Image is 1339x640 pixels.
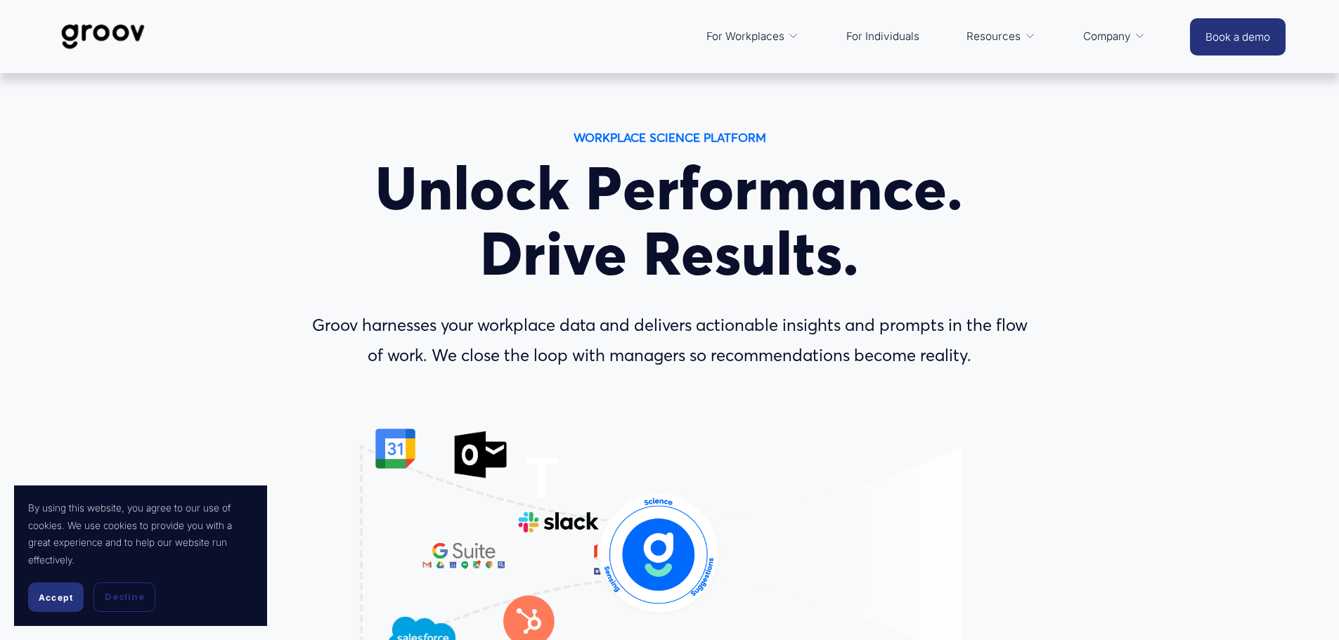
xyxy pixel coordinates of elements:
strong: WORKPLACE SCIENCE PLATFORM [574,130,766,145]
img: Groov | Workplace Science Platform | Unlock Performance | Drive Results [53,13,153,60]
a: For Individuals [839,20,926,53]
p: By using this website, you agree to our use of cookies. We use cookies to provide you with a grea... [28,499,253,568]
span: Accept [39,592,73,603]
a: folder dropdown [699,20,806,53]
p: Groov harnesses your workplace data and delivers actionable insights and prompts in the flow of w... [302,311,1037,371]
a: folder dropdown [1076,20,1153,53]
a: Book a demo [1190,18,1286,55]
a: folder dropdown [959,20,1042,53]
span: Company [1083,27,1131,46]
button: Accept [28,582,84,612]
span: Resources [966,27,1021,46]
button: Decline [93,582,155,612]
span: For Workplaces [706,27,784,46]
span: Decline [105,591,144,603]
section: Cookie banner [14,485,267,626]
h1: Unlock Performance. Drive Results. [302,156,1037,287]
